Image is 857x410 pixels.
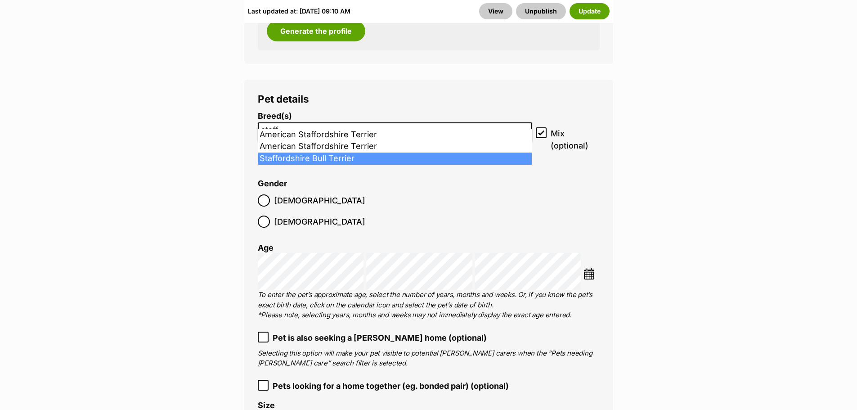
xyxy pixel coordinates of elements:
[273,332,487,344] span: Pet is also seeking a [PERSON_NAME] home (optional)
[551,127,599,152] span: Mix (optional)
[258,112,533,121] label: Breed(s)
[258,93,309,105] span: Pet details
[258,112,533,168] li: Breed display preview
[274,194,365,207] span: [DEMOGRAPHIC_DATA]
[273,380,509,392] span: Pets looking for a home together (eg. bonded pair) (optional)
[258,348,600,369] p: Selecting this option will make your pet visible to potential [PERSON_NAME] carers when the “Pets...
[258,153,532,165] li: Staffordshire Bull Terrier
[258,290,600,320] p: To enter the pet’s approximate age, select the number of years, months and weeks. Or, if you know...
[479,3,512,19] a: View
[258,243,274,252] label: Age
[516,3,566,19] button: Unpublish
[267,21,365,41] button: Generate the profile
[258,179,287,189] label: Gender
[583,268,595,279] img: ...
[570,3,610,19] button: Update
[248,3,350,19] div: Last updated at: [DATE] 09:10 AM
[258,129,532,141] li: American Staffordshire Terrier
[274,216,365,228] span: [DEMOGRAPHIC_DATA]
[258,140,532,153] li: American Staffordshire Terrier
